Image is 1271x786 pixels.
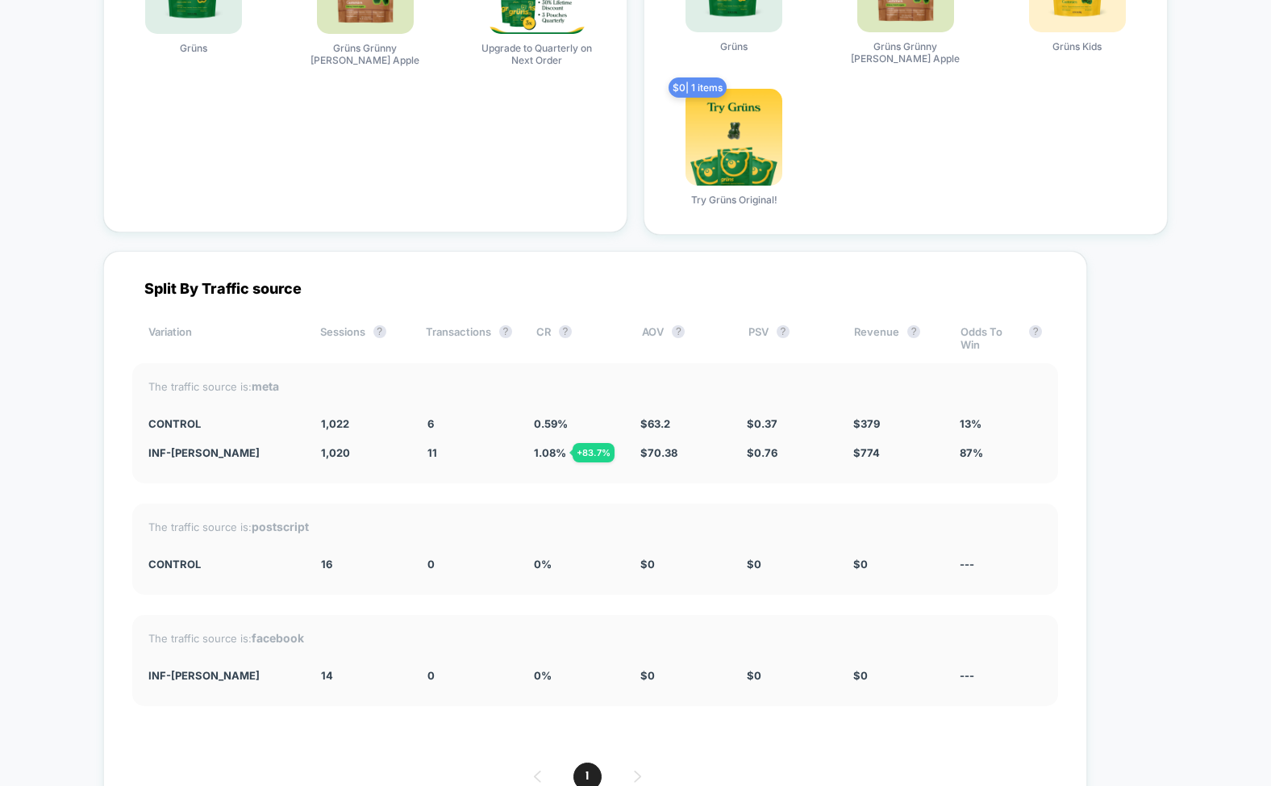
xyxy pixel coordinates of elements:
div: CR [536,325,618,351]
button: ? [907,325,920,338]
div: Revenue [854,325,936,351]
span: 6 [427,417,434,430]
span: 0 [427,669,435,682]
div: Sessions [320,325,402,351]
div: INF-[PERSON_NAME] [148,669,297,682]
div: PSV [748,325,830,351]
div: The traffic source is: [148,379,1042,393]
span: $ 774 [853,446,880,459]
span: 0 % [534,558,552,571]
button: ? [373,325,386,338]
strong: postscript [252,520,309,533]
span: $ 0 [853,669,868,682]
span: $ 70.38 [640,446,677,459]
div: Transactions [426,325,512,351]
span: Grüns Grünny [PERSON_NAME] Apple [305,42,426,66]
span: $ 0 | 1 items [669,77,727,98]
span: $ 63.2 [640,417,670,430]
span: $ 0 [640,669,655,682]
span: Grüns Grünny [PERSON_NAME] Apple [845,40,966,65]
span: 0.59 % [534,417,568,430]
span: $ 0 [853,558,868,571]
button: ? [1029,325,1042,338]
strong: meta [252,379,279,393]
div: Split By Traffic source [132,280,1058,297]
div: CONTROL [148,558,297,571]
div: Variation [148,325,296,351]
span: Upgrade to Quarterly on Next Order [477,42,598,66]
span: Grüns [720,40,748,52]
span: $ 0 [747,669,761,682]
button: ? [559,325,572,338]
div: 87% [960,446,1042,459]
span: 1,020 [321,446,350,459]
div: INF-[PERSON_NAME] [148,446,297,459]
img: produt [686,89,782,186]
span: Try Grüns Original! [691,194,777,206]
span: 0 % [534,669,552,682]
span: 1,022 [321,417,349,430]
div: CONTROL [148,417,297,430]
div: + 83.7 % [573,443,615,462]
button: ? [672,325,685,338]
button: ? [499,325,512,338]
span: $ 0 [747,558,761,571]
strong: facebook [252,631,304,645]
span: 0 [427,558,435,571]
span: 16 [321,558,332,571]
span: 1.08 % [534,446,566,459]
div: The traffic source is: [148,631,1042,645]
div: --- [960,558,1042,571]
div: Odds To Win [961,325,1042,351]
span: Grüns Kids [1052,40,1102,52]
div: 13% [960,417,1042,430]
div: AOV [642,325,723,351]
span: $ 0.37 [747,417,777,430]
div: --- [960,669,1042,682]
button: ? [777,325,790,338]
span: 14 [321,669,333,682]
span: 11 [427,446,437,459]
span: $ 0 [640,558,655,571]
span: Grüns [180,42,207,54]
span: $ 379 [853,417,880,430]
div: The traffic source is: [148,520,1042,533]
span: $ 0.76 [747,446,777,459]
